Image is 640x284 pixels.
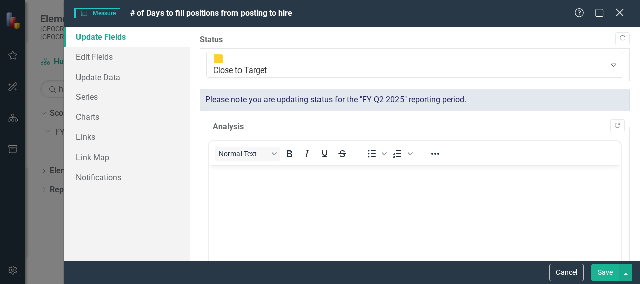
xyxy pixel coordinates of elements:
[213,54,223,64] img: Close to Target
[298,147,315,161] button: Italic
[591,264,619,281] button: Save
[64,67,190,87] a: Update Data
[64,107,190,127] a: Charts
[208,121,249,133] legend: Analysis
[316,147,333,161] button: Underline
[549,264,584,281] button: Cancel
[427,147,444,161] button: Reveal or hide additional toolbar items
[334,147,351,161] button: Strikethrough
[215,147,280,161] button: Block Normal Text
[64,127,190,147] a: Links
[64,167,190,187] a: Notifications
[281,147,298,161] button: Bold
[200,89,630,111] div: Please note you are updating status for the "FY Q2 2025" reporting period.
[200,34,630,46] label: Status
[363,147,388,161] div: Bullet list
[219,150,268,158] span: Normal Text
[389,147,414,161] div: Numbered list
[64,147,190,167] a: Link Map
[64,87,190,107] a: Series
[74,8,120,18] span: Measure
[64,27,190,47] a: Update Fields
[64,47,190,67] a: Edit Fields
[130,8,292,18] span: # of Days to fill positions from posting to hire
